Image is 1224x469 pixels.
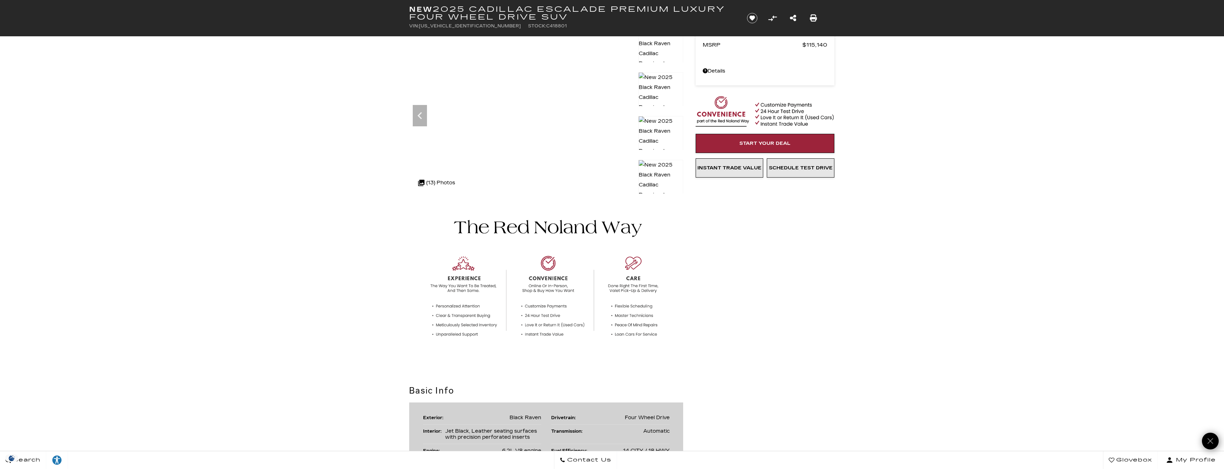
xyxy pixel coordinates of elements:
span: Four Wheel Drive [625,415,670,421]
span: MSRP [703,40,802,50]
a: Print this New 2025 Cadillac Escalade Premium Luxury Four Wheel Drive SUV [810,13,817,23]
div: (13) Photos [415,174,459,191]
span: C418801 [546,23,567,28]
a: MSRP $115,140 [703,40,827,50]
button: Open user profile menu [1158,451,1224,469]
button: Compare Vehicle [767,13,778,23]
a: Share this New 2025 Cadillac Escalade Premium Luxury Four Wheel Drive SUV [790,13,796,23]
a: Schedule Test Drive [767,158,834,178]
img: New 2025 Black Raven Cadillac Premium Luxury image 13 [638,160,683,210]
span: Instant Trade Value [697,165,761,171]
a: Start Your Deal [696,134,834,153]
div: Exterior: [423,415,447,421]
div: Explore your accessibility options [46,455,68,465]
span: [US_VEHICLE_IDENTIFICATION_NUMBER] [419,23,521,28]
div: Engine: [423,448,443,454]
span: Schedule Test Drive [769,165,833,171]
span: $115,140 [802,40,827,50]
iframe: YouTube video player [696,181,834,293]
strong: New [409,5,433,14]
span: VIN: [409,23,419,28]
div: Interior: [423,428,445,434]
span: Contact Us [565,455,611,465]
h1: 2025 Cadillac Escalade Premium Luxury Four Wheel Drive SUV [409,5,735,21]
a: Glovebox [1103,451,1158,469]
span: My Profile [1173,455,1216,465]
span: Stock: [528,23,546,28]
a: Explore your accessibility options [46,451,68,469]
a: Contact Us [554,451,617,469]
span: Automatic [643,428,670,434]
span: Jet Black, Leather seating surfaces with precision perforated inserts [445,428,537,440]
iframe: Chat window [1046,193,1224,449]
span: Start Your Deal [739,141,791,146]
span: Glovebox [1114,455,1152,465]
button: Save vehicle [744,12,760,24]
span: Black Raven [510,415,541,421]
div: Drivetrain: [551,415,579,421]
img: New 2025 Black Raven Cadillac Premium Luxury image 10 [638,28,683,79]
div: Fuel Efficiency: [551,448,591,454]
img: New 2025 Black Raven Cadillac Premium Luxury image 12 [638,116,683,167]
div: Transmission: [551,428,586,434]
div: Previous [413,105,427,126]
section: Click to Open Cookie Consent Modal [4,454,20,462]
img: New 2025 Black Raven Cadillac Premium Luxury image 11 [638,72,683,123]
span: Search [11,455,41,465]
span: 14 CITY / 18 HWY [623,448,670,454]
a: Instant Trade Value [696,158,763,178]
img: Opt-Out Icon [4,454,20,462]
h2: Basic Info [409,384,683,397]
span: 6.2L V8 engine [502,448,541,454]
a: Details [703,66,827,76]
